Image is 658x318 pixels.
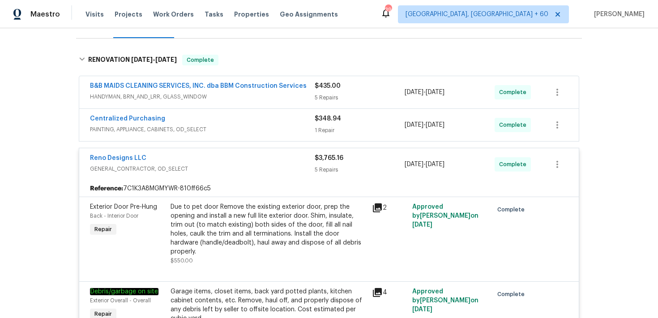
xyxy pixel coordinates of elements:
[426,89,444,95] span: [DATE]
[85,10,104,19] span: Visits
[406,10,548,19] span: [GEOGRAPHIC_DATA], [GEOGRAPHIC_DATA] + 60
[280,10,338,19] span: Geo Assignments
[234,10,269,19] span: Properties
[426,161,444,168] span: [DATE]
[90,125,315,134] span: PAINTING, APPLIANCE, CABINETS, OD_SELECT
[405,122,423,128] span: [DATE]
[90,298,151,303] span: Exterior Overall - Overall
[405,160,444,169] span: -
[30,10,60,19] span: Maestro
[90,92,315,101] span: HANDYMAN, BRN_AND_LRR, GLASS_WINDOW
[90,288,158,295] em: Debris/garbage on site
[315,165,405,174] div: 5 Repairs
[590,10,645,19] span: [PERSON_NAME]
[412,306,432,313] span: [DATE]
[155,56,177,63] span: [DATE]
[90,184,123,193] b: Reference:
[497,205,528,214] span: Complete
[499,160,530,169] span: Complete
[497,290,528,299] span: Complete
[499,120,530,129] span: Complete
[412,204,479,228] span: Approved by [PERSON_NAME] on
[412,222,432,228] span: [DATE]
[412,288,479,313] span: Approved by [PERSON_NAME] on
[372,202,407,213] div: 2
[91,225,115,234] span: Repair
[79,180,579,197] div: 7C1K3A8MGMYWR-810ff66c5
[131,56,153,63] span: [DATE]
[131,56,177,63] span: -
[115,10,142,19] span: Projects
[205,11,223,17] span: Tasks
[171,202,367,256] div: Due to pet door Remove the existing exterior door, prep the opening and install a new full lite e...
[405,120,444,129] span: -
[405,161,423,168] span: [DATE]
[315,83,341,89] span: $435.00
[90,213,138,219] span: Back - Interior Door
[171,258,193,263] span: $550.00
[90,155,146,161] a: Reno Designs LLC
[90,83,307,89] a: B&B MAIDS CLEANING SERVICES, INC. dba BBM Construction Services
[90,116,165,122] a: Centralized Purchasing
[153,10,194,19] span: Work Orders
[315,116,341,122] span: $348.94
[372,287,407,298] div: 4
[76,46,582,74] div: RENOVATION [DATE]-[DATE]Complete
[90,164,315,173] span: GENERAL_CONTRACTOR, OD_SELECT
[315,93,405,102] div: 5 Repairs
[405,88,444,97] span: -
[405,89,423,95] span: [DATE]
[315,126,405,135] div: 1 Repair
[385,5,391,14] div: 399
[88,55,177,65] h6: RENOVATION
[426,122,444,128] span: [DATE]
[183,56,218,64] span: Complete
[315,155,343,161] span: $3,765.16
[499,88,530,97] span: Complete
[90,204,157,210] span: Exterior Door Pre-Hung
